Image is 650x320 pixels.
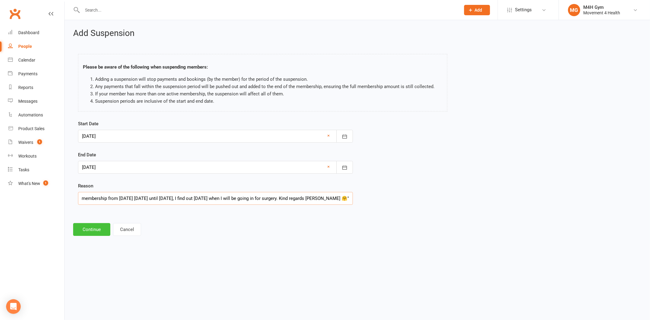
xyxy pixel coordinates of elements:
a: Product Sales [8,122,64,136]
a: Clubworx [7,6,23,21]
div: Workouts [18,154,37,158]
a: Calendar [8,53,64,67]
a: Payments [8,67,64,81]
a: What's New1 [8,177,64,190]
button: Add [464,5,490,15]
a: Reports [8,81,64,94]
a: Automations [8,108,64,122]
div: Open Intercom Messenger [6,299,21,314]
li: If your member has more than one active membership, the suspension will affect all of them. [95,90,442,98]
input: Search... [80,6,456,14]
div: Dashboard [18,30,39,35]
a: Dashboard [8,26,64,40]
span: Add [475,8,482,12]
div: Messages [18,99,37,104]
a: Workouts [8,149,64,163]
a: Messages [8,94,64,108]
div: Tasks [18,167,29,172]
button: Cancel [113,223,141,236]
div: Automations [18,112,43,117]
div: Product Sales [18,126,44,131]
div: Calendar [18,58,35,62]
a: Tasks [8,163,64,177]
div: Movement 4 Health [583,10,620,16]
div: Waivers [18,140,33,145]
li: Adding a suspension will stop payments and bookings (by the member) for the period of the suspens... [95,76,442,83]
span: 1 [37,139,42,144]
a: People [8,40,64,53]
span: Settings [515,3,532,17]
div: People [18,44,32,49]
h2: Add Suspension [73,29,641,38]
label: End Date [78,151,96,158]
a: × [328,132,330,139]
label: Reason [78,182,93,190]
div: MG [568,4,580,16]
div: What's New [18,181,40,186]
label: Start Date [78,120,98,127]
a: × [328,163,330,170]
strong: Please be aware of the following when suspending members: [83,64,208,70]
button: Continue [73,223,110,236]
div: Payments [18,71,37,76]
div: M4H Gym [583,5,620,10]
div: Reports [18,85,33,90]
input: Reason [78,192,353,205]
span: 1 [43,180,48,186]
li: Any payments that fall within the suspension period will be pushed out and added to the end of th... [95,83,442,90]
a: Waivers 1 [8,136,64,149]
li: Suspension periods are inclusive of the start and end date. [95,98,442,105]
